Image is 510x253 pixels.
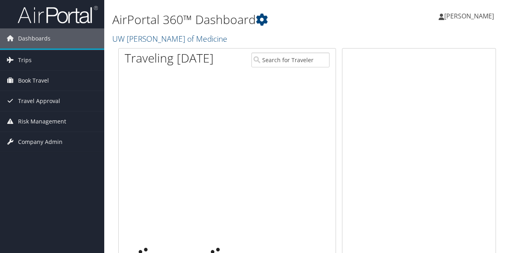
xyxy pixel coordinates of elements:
[251,53,330,67] input: Search for Traveler
[18,71,49,91] span: Book Travel
[18,28,51,49] span: Dashboards
[18,111,66,132] span: Risk Management
[112,11,372,28] h1: AirPortal 360™ Dashboard
[18,5,98,24] img: airportal-logo.png
[439,4,502,28] a: [PERSON_NAME]
[125,50,214,67] h1: Traveling [DATE]
[112,33,229,44] a: UW [PERSON_NAME] of Medicine
[444,12,494,20] span: [PERSON_NAME]
[18,91,60,111] span: Travel Approval
[18,50,32,70] span: Trips
[18,132,63,152] span: Company Admin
